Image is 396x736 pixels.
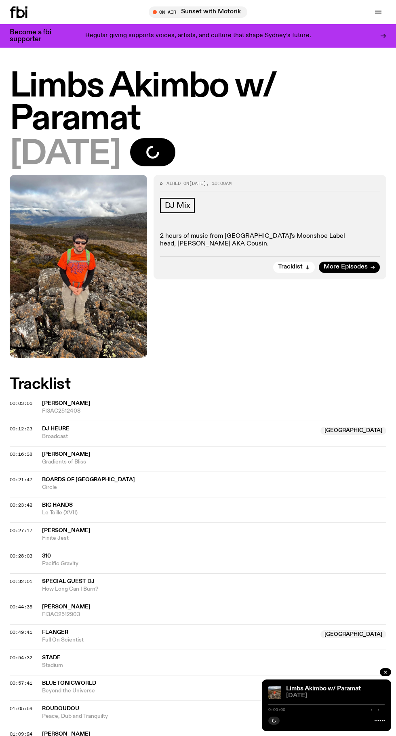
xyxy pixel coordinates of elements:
[42,687,386,695] span: Beyond the Universe
[10,70,386,136] h1: Limbs Akimbo w/ Paramat
[42,713,386,720] span: Peace, Dub and Tranquilty
[286,686,361,692] a: Limbs Akimbo w/ Paramat
[42,407,386,415] span: FI3AC2512408
[10,578,32,585] span: 00:32:01
[206,180,232,187] span: , 10:00am
[268,708,285,712] span: 0:00:00
[278,264,303,270] span: Tracklist
[319,262,380,273] a: More Episodes
[10,427,32,431] button: 00:12:23
[10,553,32,559] span: 00:28:03
[10,426,32,432] span: 00:12:23
[42,433,316,440] span: Broadcast
[42,662,386,669] span: Stadium
[165,201,190,210] span: DJ Mix
[160,198,195,213] a: DJ Mix
[10,705,32,712] span: 01:05:59
[85,32,311,40] p: Regular giving supports voices, artists, and culture that shape Sydney’s future.
[42,509,386,517] span: Le Toille (XVII)
[10,29,61,43] h3: Become a fbi supporter
[42,655,61,661] span: Stade
[10,629,32,635] span: 00:49:41
[320,630,386,638] span: [GEOGRAPHIC_DATA]
[42,629,68,635] span: Flanger
[42,451,91,457] span: [PERSON_NAME]
[10,138,120,171] span: [DATE]
[324,264,368,270] span: More Episodes
[42,604,91,610] span: [PERSON_NAME]
[10,451,32,457] span: 00:16:38
[10,707,32,711] button: 01:05:59
[10,605,32,609] button: 00:44:35
[42,484,386,491] span: Circle
[10,476,32,483] span: 00:21:47
[160,233,380,248] p: 2 hours of music from [GEOGRAPHIC_DATA]'s Moonshoe Label head, [PERSON_NAME] AKA Cousin.
[42,611,386,619] span: FI3AC2512903
[10,452,32,457] button: 00:16:38
[189,180,206,187] span: [DATE]
[42,528,91,533] span: [PERSON_NAME]
[10,377,386,392] h2: Tracklist
[10,554,32,558] button: 00:28:03
[42,585,386,593] span: How Long Can I Burn?
[42,426,70,432] span: Dj Heure
[10,579,32,584] button: 00:32:01
[42,535,386,542] span: Finite Jest
[10,528,32,533] button: 00:27:17
[368,708,385,712] span: -:--:--
[10,656,32,660] button: 00:54:32
[10,400,32,407] span: 00:03:05
[42,553,51,559] span: 310
[10,478,32,482] button: 00:21:47
[42,579,95,584] span: Special Guest DJ
[10,681,32,686] button: 00:57:41
[42,401,91,406] span: [PERSON_NAME]
[273,262,315,273] button: Tracklist
[42,636,316,644] span: Full On Scientist
[286,693,385,699] span: [DATE]
[10,680,32,686] span: 00:57:41
[10,630,32,635] button: 00:49:41
[42,706,79,711] span: Roudoudou
[10,503,32,507] button: 00:23:42
[42,560,386,568] span: Pacific Gravity
[10,654,32,661] span: 00:54:32
[10,502,32,508] span: 00:23:42
[10,604,32,610] span: 00:44:35
[320,427,386,435] span: [GEOGRAPHIC_DATA]
[42,502,73,508] span: Big Hands
[42,680,96,686] span: Bluetonicworld
[166,180,189,187] span: Aired on
[10,401,32,406] button: 00:03:05
[149,6,247,18] button: On AirSunset with Motorik
[42,458,386,466] span: Gradients of Bliss
[42,477,135,482] span: Boards of [GEOGRAPHIC_DATA]
[10,527,32,534] span: 00:27:17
